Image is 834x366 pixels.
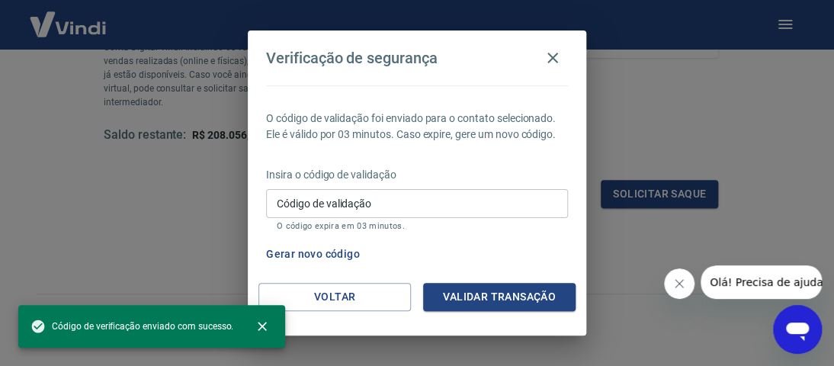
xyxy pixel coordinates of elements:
[245,310,279,343] button: close
[277,221,557,231] p: O código expira em 03 minutos.
[701,265,822,299] iframe: Mensagem da empresa
[266,49,438,67] h4: Verificação de segurança
[258,283,411,311] button: Voltar
[773,305,822,354] iframe: Botão para abrir a janela de mensagens
[30,319,233,334] span: Código de verificação enviado com sucesso.
[9,11,128,23] span: Olá! Precisa de ajuda?
[266,167,568,183] p: Insira o código de validação
[423,283,576,311] button: Validar transação
[664,268,694,299] iframe: Fechar mensagem
[260,240,366,268] button: Gerar novo código
[266,111,568,143] p: O código de validação foi enviado para o contato selecionado. Ele é válido por 03 minutos. Caso e...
